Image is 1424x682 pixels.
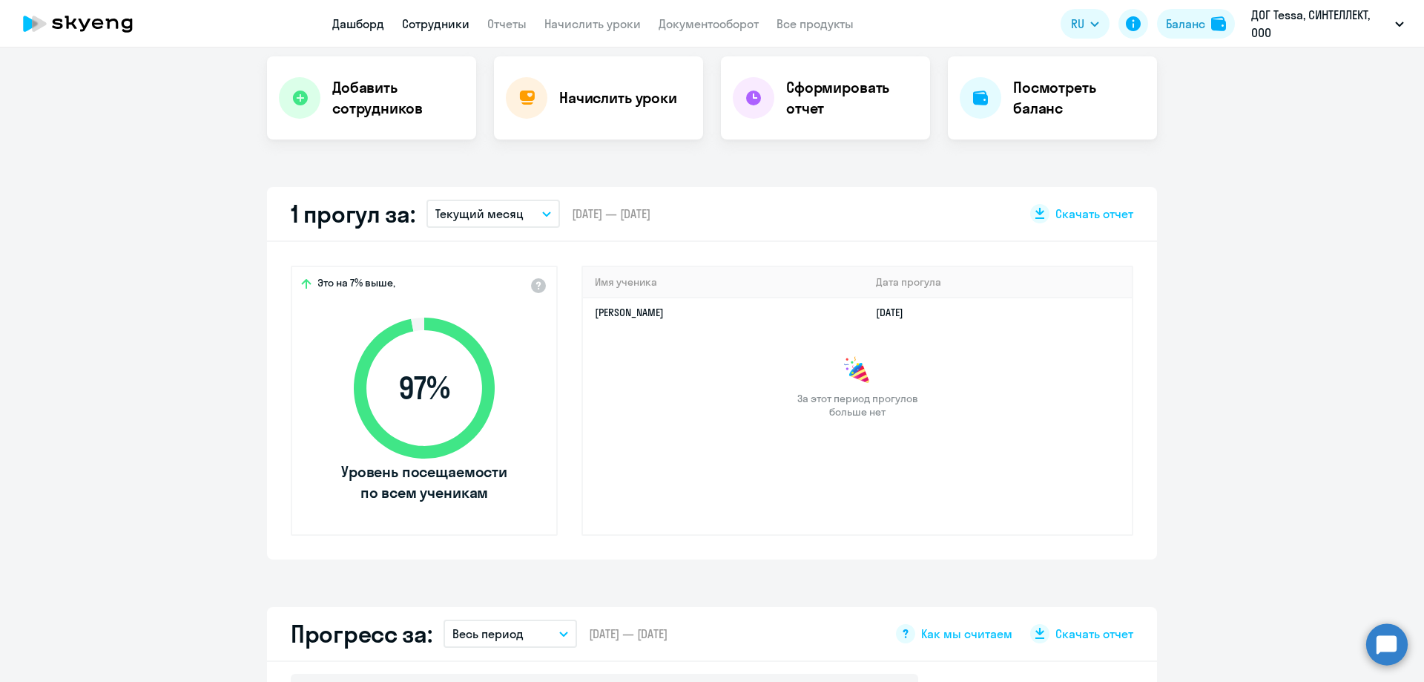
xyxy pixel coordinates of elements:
a: Начислить уроки [544,16,641,31]
a: Дашборд [332,16,384,31]
button: Весь период [444,620,577,648]
p: Текущий месяц [435,205,524,223]
th: Дата прогула [864,267,1132,298]
button: Балансbalance [1157,9,1235,39]
h2: 1 прогул за: [291,199,415,229]
span: За этот период прогулов больше нет [795,392,920,419]
span: Уровень посещаемости по всем ученикам [339,462,510,503]
span: [DATE] — [DATE] [589,626,667,642]
h4: Добавить сотрудников [332,77,464,119]
a: [DATE] [876,306,915,319]
h4: Начислить уроки [559,88,677,108]
a: Сотрудники [402,16,469,31]
span: Это на 7% выше, [317,276,395,294]
p: Весь период [452,625,524,643]
span: Скачать отчет [1055,626,1133,642]
img: congrats [843,356,872,386]
div: Баланс [1166,15,1205,33]
a: Все продукты [777,16,854,31]
button: ДОГ Tessa, СИНТЕЛЛЕКТ, ООО [1244,6,1411,42]
img: balance [1211,16,1226,31]
th: Имя ученика [583,267,864,298]
button: Текущий месяц [426,200,560,228]
span: RU [1071,15,1084,33]
h4: Сформировать отчет [786,77,918,119]
a: Документооборот [659,16,759,31]
span: Как мы считаем [921,626,1012,642]
h4: Посмотреть баланс [1013,77,1145,119]
button: RU [1061,9,1110,39]
p: ДОГ Tessa, СИНТЕЛЛЕКТ, ООО [1251,6,1389,42]
a: [PERSON_NAME] [595,306,664,319]
a: Отчеты [487,16,527,31]
span: Скачать отчет [1055,206,1133,222]
span: [DATE] — [DATE] [572,206,650,222]
span: 97 % [339,370,510,406]
h2: Прогресс за: [291,619,432,649]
